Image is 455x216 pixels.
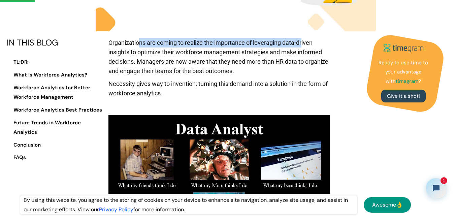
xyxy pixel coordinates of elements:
p: Necessity gives way to invention, turning this demand into a solution in the form of workforce an... [108,79,329,101]
strong: Conclusion [13,142,41,148]
p: Organizations are coming to realize the importance of leveraging data-driven insights to optimize... [108,38,329,79]
iframe: Tidio Chat [420,173,452,204]
strong: Future Trends in Workforce Analytics [13,119,81,135]
a: TL;DR: [7,58,103,67]
a: Workforce Analytics for Better Workforce Management [7,83,103,102]
strong: TL;DR: [13,59,29,65]
p: Ready to use time to your advantage with ? [377,58,430,87]
a: Give it a shot! [381,90,426,102]
div: IN THIS BLOG [7,38,103,48]
strong: timegram [396,78,418,85]
a: Privacy Policy [99,206,133,213]
a: FAQs [7,153,103,162]
a: Conclusion [7,141,103,150]
strong: Workforce Analytics Best Practices [13,106,102,113]
strong: FAQs [13,154,26,161]
a: Workforce Analytics Best Practices [7,105,103,115]
a: Awesome👌 [364,197,411,213]
strong: Workforce Analytics for Better Workforce Management [13,84,90,100]
a: Future Trends in Workforce Analytics [7,118,103,137]
a: What is Workforce Analytics? [7,70,103,80]
div: By using this website, you agree to the storing of cookies on your device to enhance site navigat... [20,195,357,214]
strong: What is Workforce Analytics? [13,71,87,78]
img: timegram logo [380,41,427,55]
